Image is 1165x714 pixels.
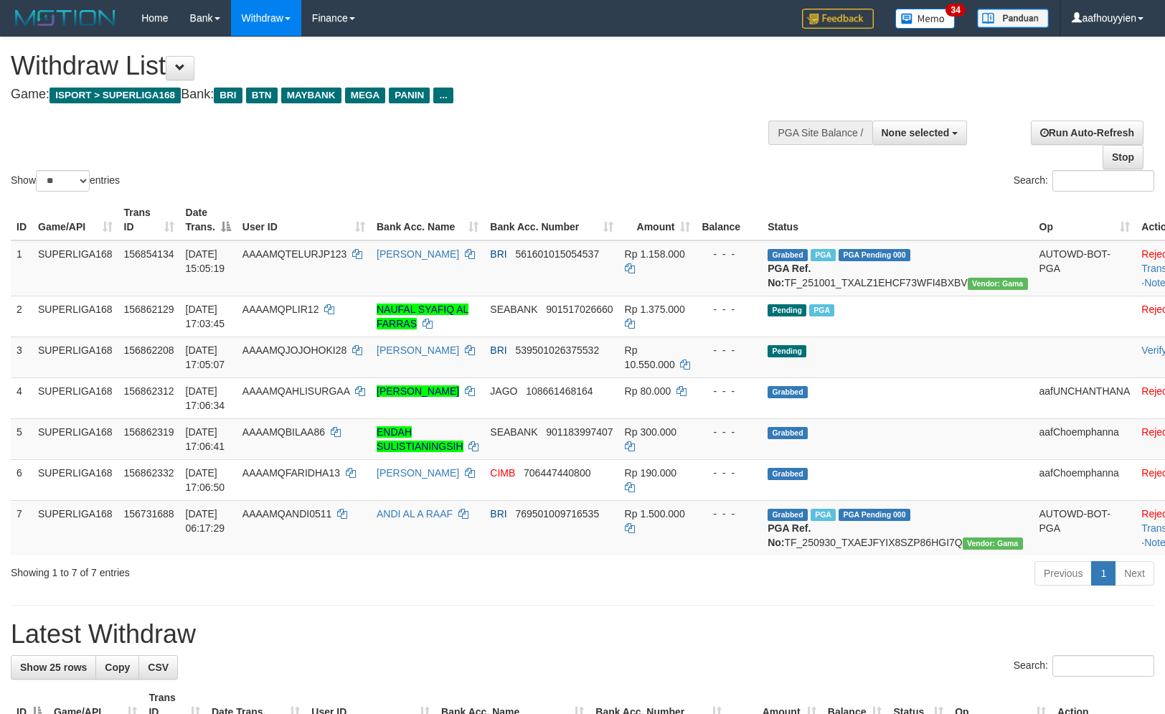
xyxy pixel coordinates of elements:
[242,385,349,397] span: AAAAMQAHLISURGAA
[546,304,613,315] span: Copy 901517026660 to clipboard
[11,459,32,500] td: 6
[32,377,118,418] td: SUPERLIGA168
[138,655,178,680] a: CSV
[124,426,174,438] span: 156862319
[768,386,808,398] span: Grabbed
[625,508,685,520] span: Rp 1.500.000
[246,88,278,103] span: BTN
[371,199,484,240] th: Bank Acc. Name: activate to sort column ascending
[186,508,225,534] span: [DATE] 06:17:29
[702,425,756,439] div: - - -
[768,427,808,439] span: Grabbed
[625,385,671,397] span: Rp 80.000
[49,88,181,103] span: ISPORT > SUPERLIGA168
[186,248,225,274] span: [DATE] 15:05:19
[124,467,174,479] span: 156862332
[118,199,180,240] th: Trans ID: activate to sort column ascending
[186,304,225,329] span: [DATE] 17:03:45
[968,278,1028,290] span: Vendor URL: https://trx31.1velocity.biz
[811,249,836,261] span: Marked by aafsengchandara
[1031,121,1143,145] a: Run Auto-Refresh
[762,199,1033,240] th: Status
[1034,459,1136,500] td: aafChoemphanna
[768,522,811,548] b: PGA Ref. No:
[625,467,676,479] span: Rp 190.000
[36,170,90,192] select: Showentries
[1014,655,1154,677] label: Search:
[11,240,32,296] td: 1
[433,88,453,103] span: ...
[242,508,332,520] span: AAAAMQANDI0511
[490,248,506,260] span: BRI
[963,537,1023,550] span: Vendor URL: https://trx31.1velocity.biz
[702,507,756,521] div: - - -
[546,426,613,438] span: Copy 901183997407 to clipboard
[872,121,968,145] button: None selected
[389,88,430,103] span: PANIN
[377,467,459,479] a: [PERSON_NAME]
[124,344,174,356] span: 156862208
[625,304,685,315] span: Rp 1.375.000
[32,296,118,337] td: SUPERLIGA168
[811,509,836,521] span: Marked by aafromsomean
[11,7,120,29] img: MOTION_logo.png
[32,500,118,555] td: SUPERLIGA168
[768,509,808,521] span: Grabbed
[1091,561,1116,586] a: 1
[377,344,459,356] a: [PERSON_NAME]
[1034,240,1136,296] td: AUTOWD-BOT-PGA
[1034,561,1092,586] a: Previous
[768,468,808,480] span: Grabbed
[11,52,763,80] h1: Withdraw List
[702,302,756,316] div: - - -
[242,344,346,356] span: AAAAMQJOJOHOKI28
[124,248,174,260] span: 156854134
[702,384,756,398] div: - - -
[345,88,386,103] span: MEGA
[242,426,325,438] span: AAAAMQBILAA86
[1034,418,1136,459] td: aafChoemphanna
[882,127,950,138] span: None selected
[377,385,459,397] a: [PERSON_NAME]
[32,337,118,377] td: SUPERLIGA168
[32,418,118,459] td: SUPERLIGA168
[124,385,174,397] span: 156862312
[281,88,341,103] span: MAYBANK
[839,509,910,521] span: PGA Pending
[702,466,756,480] div: - - -
[377,304,468,329] a: NAUFAL SYAFIQ AL FARRAS
[11,500,32,555] td: 7
[490,385,517,397] span: JAGO
[242,304,319,315] span: AAAAMQPLIR12
[977,9,1049,28] img: panduan.png
[105,662,130,673] span: Copy
[186,426,225,452] span: [DATE] 17:06:41
[1034,500,1136,555] td: AUTOWD-BOT-PGA
[124,508,174,520] span: 156731688
[768,249,808,261] span: Grabbed
[186,344,225,370] span: [DATE] 17:05:07
[696,199,762,240] th: Balance
[377,248,459,260] a: [PERSON_NAME]
[625,344,675,370] span: Rp 10.550.000
[32,199,118,240] th: Game/API: activate to sort column ascending
[1052,655,1154,677] input: Search:
[11,170,120,192] label: Show entries
[11,337,32,377] td: 3
[515,248,599,260] span: Copy 561601015054537 to clipboard
[11,296,32,337] td: 2
[895,9,956,29] img: Button%20Memo.svg
[1103,145,1143,169] a: Stop
[809,304,834,316] span: Marked by aafsengchandara
[11,199,32,240] th: ID
[625,426,676,438] span: Rp 300.000
[377,426,463,452] a: ENDAH SULISTIANINGSIH
[32,459,118,500] td: SUPERLIGA168
[524,467,590,479] span: Copy 706447440800 to clipboard
[490,304,537,315] span: SEABANK
[11,418,32,459] td: 5
[625,248,685,260] span: Rp 1.158.000
[20,662,87,673] span: Show 25 rows
[702,247,756,261] div: - - -
[1034,377,1136,418] td: aafUNCHANTHANA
